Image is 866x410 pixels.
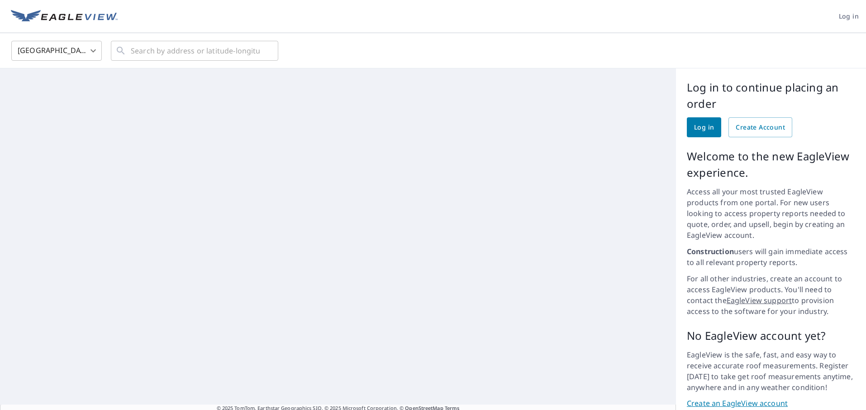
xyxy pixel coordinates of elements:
span: Log in [839,11,859,22]
p: Log in to continue placing an order [687,79,855,112]
p: For all other industries, create an account to access EagleView products. You'll need to contact ... [687,273,855,317]
p: users will gain immediate access to all relevant property reports. [687,246,855,268]
a: EagleView support [727,295,792,305]
a: Create Account [728,117,792,137]
p: Welcome to the new EagleView experience. [687,148,855,181]
span: Create Account [736,122,785,133]
a: Log in [687,117,721,137]
p: No EagleView account yet? [687,328,855,344]
span: Log in [694,122,714,133]
a: Create an EagleView account [687,398,855,409]
p: EagleView is the safe, fast, and easy way to receive accurate roof measurements. Register [DATE] ... [687,349,855,393]
p: Access all your most trusted EagleView products from one portal. For new users looking to access ... [687,186,855,241]
div: [GEOGRAPHIC_DATA] [11,38,102,63]
input: Search by address or latitude-longitude [131,38,260,63]
img: EV Logo [11,10,118,24]
strong: Construction [687,246,734,256]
